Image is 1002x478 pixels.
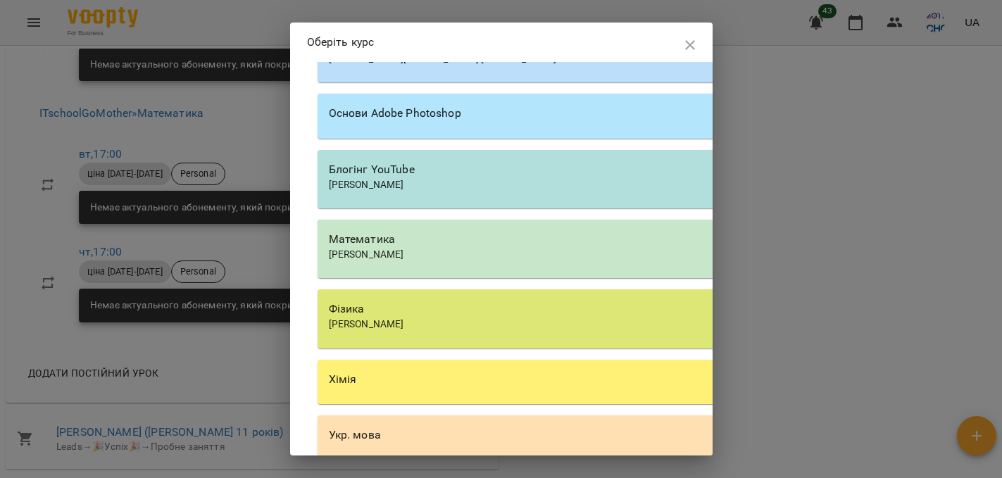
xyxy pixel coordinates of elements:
[307,34,375,51] p: Оберіть курс
[329,249,404,260] span: [PERSON_NAME]
[403,53,556,64] span: [PERSON_NAME] [PERSON_NAME]
[329,179,404,190] span: [PERSON_NAME]
[329,318,404,329] span: [PERSON_NAME]
[329,53,404,64] span: [PERSON_NAME]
